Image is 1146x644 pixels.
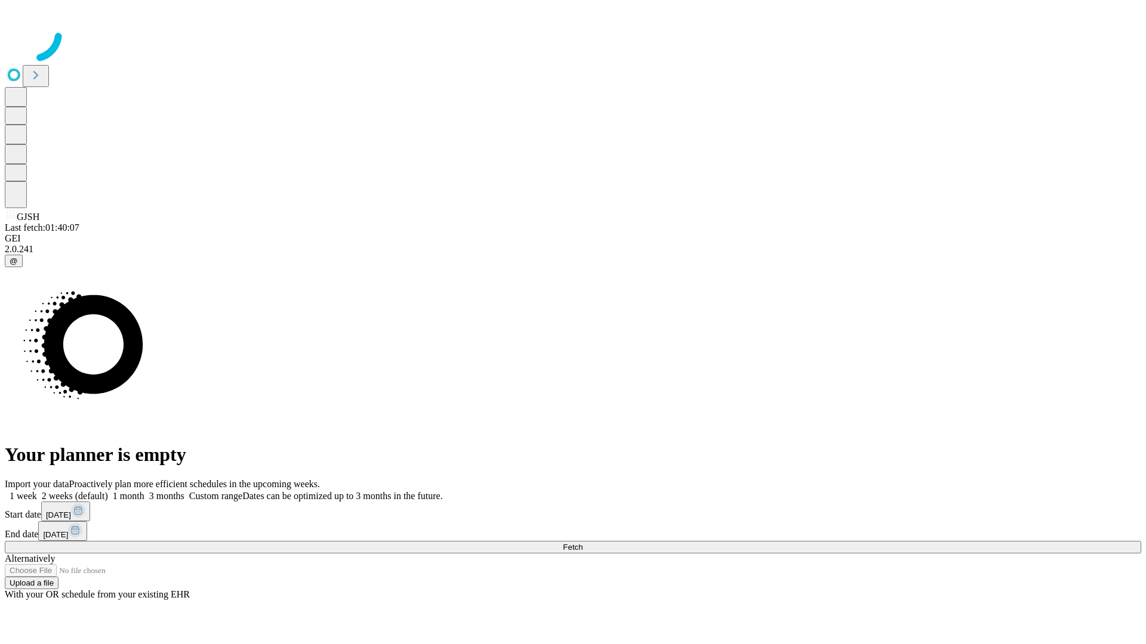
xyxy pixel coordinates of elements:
[5,255,23,267] button: @
[113,491,144,501] span: 1 month
[5,521,1141,541] div: End date
[43,530,68,539] span: [DATE]
[5,541,1141,553] button: Fetch
[149,491,184,501] span: 3 months
[242,491,442,501] span: Dates can be optimized up to 3 months in the future.
[10,491,37,501] span: 1 week
[189,491,242,501] span: Custom range
[5,444,1141,466] h1: Your planner is empty
[5,233,1141,244] div: GEI
[5,479,69,489] span: Import your data
[5,577,58,589] button: Upload a file
[5,553,55,563] span: Alternatively
[38,521,87,541] button: [DATE]
[5,501,1141,521] div: Start date
[17,212,39,222] span: GJSH
[10,256,18,265] span: @
[42,491,108,501] span: 2 weeks (default)
[41,501,90,521] button: [DATE]
[5,222,79,233] span: Last fetch: 01:40:07
[46,510,71,519] span: [DATE]
[5,589,190,599] span: With your OR schedule from your existing EHR
[5,244,1141,255] div: 2.0.241
[563,543,583,552] span: Fetch
[69,479,320,489] span: Proactively plan more efficient schedules in the upcoming weeks.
